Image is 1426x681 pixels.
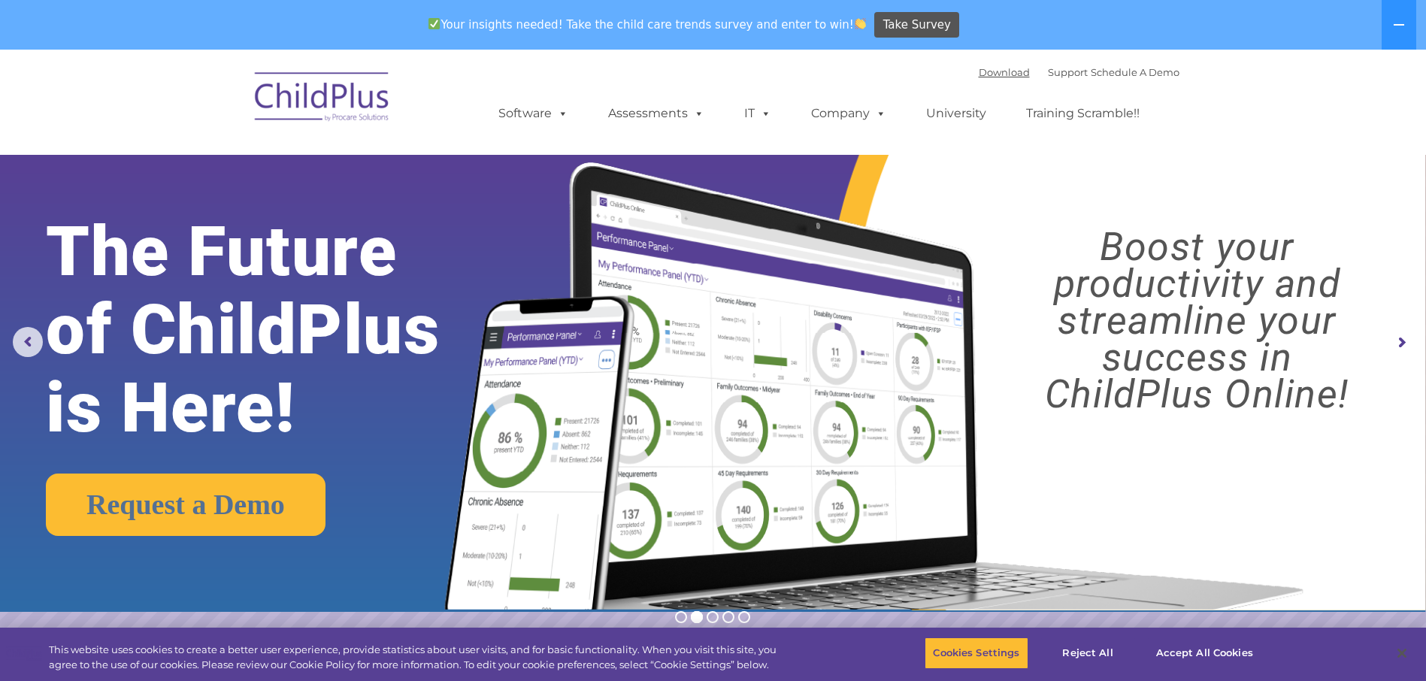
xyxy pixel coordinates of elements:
[979,66,1179,78] font: |
[874,12,959,38] a: Take Survey
[46,474,325,536] a: Request a Demo
[911,98,1001,129] a: University
[483,98,583,129] a: Software
[1148,637,1261,669] button: Accept All Cookies
[1385,637,1418,670] button: Close
[209,99,255,110] span: Last name
[1048,66,1088,78] a: Support
[855,18,866,29] img: 👏
[247,62,398,137] img: ChildPlus by Procare Solutions
[422,10,873,39] span: Your insights needed! Take the child care trends survey and enter to win!
[593,98,719,129] a: Assessments
[1011,98,1155,129] a: Training Scramble!!
[1091,66,1179,78] a: Schedule A Demo
[428,18,440,29] img: ✅
[985,229,1409,413] rs-layer: Boost your productivity and streamline your success in ChildPlus Online!
[49,643,784,672] div: This website uses cookies to create a better user experience, provide statistics about user visit...
[796,98,901,129] a: Company
[1041,637,1135,669] button: Reject All
[883,12,951,38] span: Take Survey
[209,161,273,172] span: Phone number
[925,637,1028,669] button: Cookies Settings
[979,66,1030,78] a: Download
[729,98,786,129] a: IT
[46,213,501,447] rs-layer: The Future of ChildPlus is Here!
